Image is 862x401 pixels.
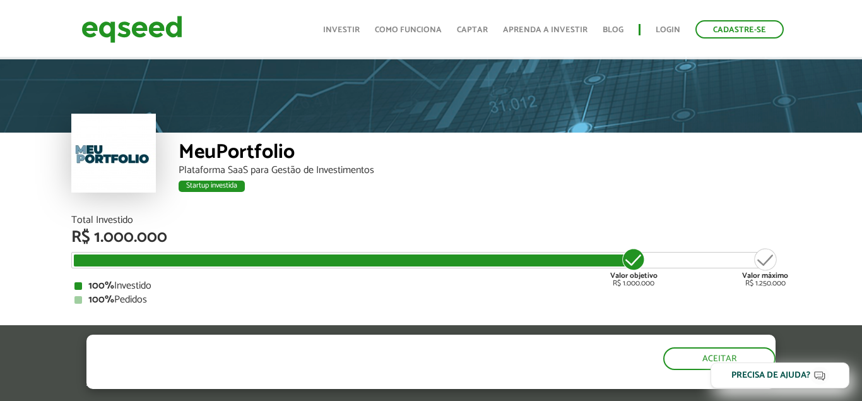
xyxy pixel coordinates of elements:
strong: Valor máximo [742,270,788,282]
a: Informações essenciais da oferta [71,324,223,342]
strong: 100% [88,277,114,294]
img: EqSeed [81,13,182,46]
div: MeuPortfolio [179,142,791,165]
strong: 100% [88,291,114,308]
div: Pedidos [74,295,788,305]
a: Blog [603,26,623,34]
a: Cadastre-se [695,20,784,39]
h5: O site da EqSeed utiliza cookies para melhorar sua navegação. [86,335,500,374]
div: Plataforma SaaS para Gestão de Investimentos [179,165,791,176]
div: Investido [74,281,788,291]
div: R$ 1.000.000 [71,229,791,246]
a: Aprenda a investir [503,26,587,34]
div: R$ 1.250.000 [742,247,788,287]
a: Captar [457,26,488,34]
a: política de privacidade e de cookies [253,378,399,389]
a: Investir [323,26,360,34]
button: Aceitar [663,347,776,370]
a: Como funciona [375,26,442,34]
div: Startup investida [179,181,245,192]
p: Ao clicar em "aceitar", você aceita nossa . [86,377,500,389]
div: R$ 1.000.000 [610,247,658,287]
strong: Valor objetivo [610,270,658,282]
a: Login [656,26,680,34]
div: Total Investido [71,215,791,225]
